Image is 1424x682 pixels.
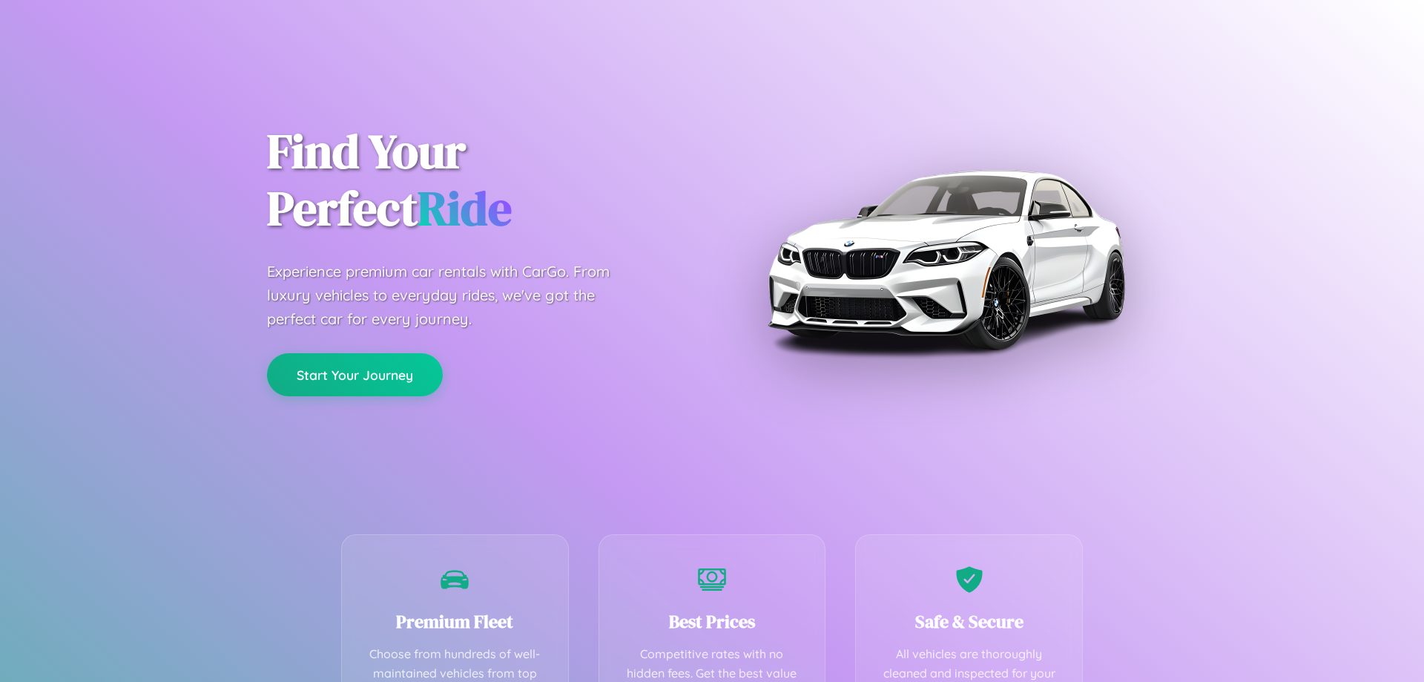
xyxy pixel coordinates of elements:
[267,353,443,396] button: Start Your Journey
[267,260,638,331] p: Experience premium car rentals with CarGo. From luxury vehicles to everyday rides, we've got the ...
[418,176,512,240] span: Ride
[760,74,1131,445] img: Premium BMW car rental vehicle
[878,609,1060,634] h3: Safe & Secure
[622,609,803,634] h3: Best Prices
[364,609,546,634] h3: Premium Fleet
[267,123,690,237] h1: Find Your Perfect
